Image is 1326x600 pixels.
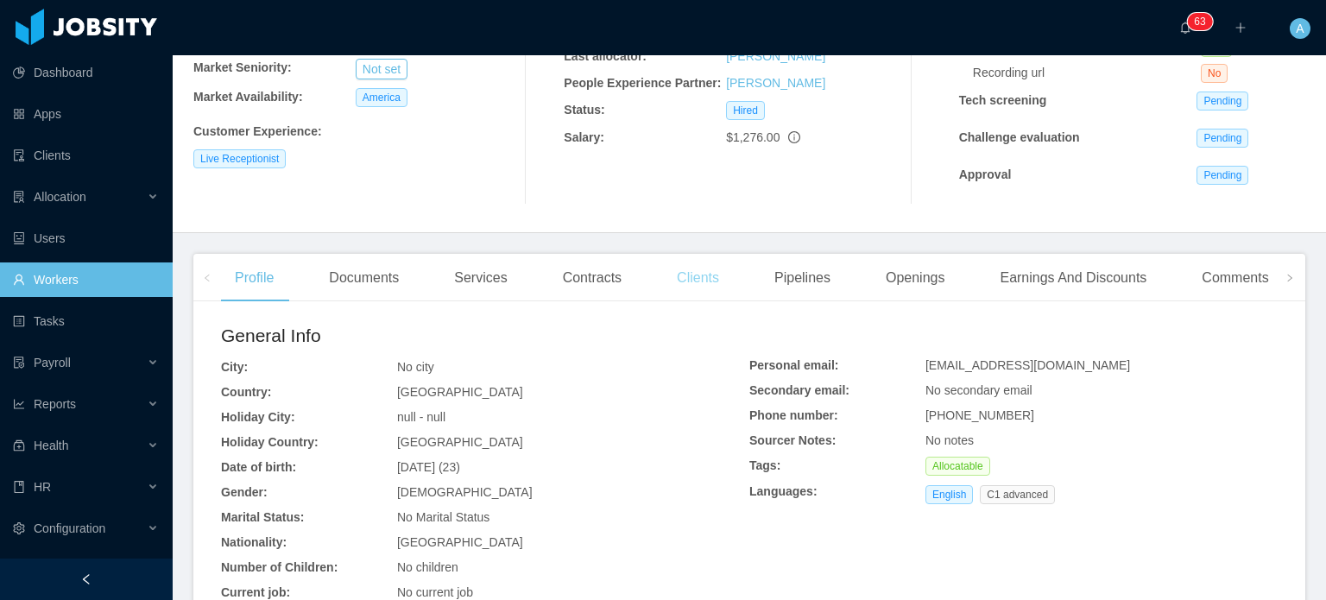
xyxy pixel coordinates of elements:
[193,124,322,138] b: Customer Experience :
[34,190,86,204] span: Allocation
[397,385,523,399] span: [GEOGRAPHIC_DATA]
[13,55,159,90] a: icon: pie-chartDashboard
[13,262,159,297] a: icon: userWorkers
[564,130,604,144] b: Salary:
[959,167,1012,181] strong: Approval
[34,480,51,494] span: HR
[749,484,818,498] b: Languages:
[221,254,287,302] div: Profile
[397,510,489,524] span: No Marital Status
[221,460,296,474] b: Date of birth:
[1197,92,1248,111] span: Pending
[193,90,303,104] b: Market Availability:
[193,149,286,168] span: Live Receptionist
[663,254,733,302] div: Clients
[34,356,71,369] span: Payroll
[356,59,407,79] button: Not set
[549,254,635,302] div: Contracts
[1194,13,1200,30] p: 6
[564,76,721,90] b: People Experience Partner:
[397,585,473,599] span: No current job
[1201,64,1228,83] span: No
[221,410,295,424] b: Holiday City:
[221,322,749,350] h2: General Info
[564,49,647,63] b: Last allocator:
[193,60,292,74] b: Market Seniority:
[986,254,1160,302] div: Earnings And Discounts
[726,130,780,144] span: $1,276.00
[13,439,25,452] i: icon: medicine-box
[1179,22,1191,34] i: icon: bell
[221,385,271,399] b: Country:
[872,254,959,302] div: Openings
[925,408,1034,422] span: [PHONE_NUMBER]
[221,360,248,374] b: City:
[397,485,533,499] span: [DEMOGRAPHIC_DATA]
[925,457,990,476] span: Allocatable
[397,435,523,449] span: [GEOGRAPHIC_DATA]
[749,358,839,372] b: Personal email:
[925,485,973,504] span: English
[13,97,159,131] a: icon: appstoreApps
[1188,254,1282,302] div: Comments
[726,101,765,120] span: Hired
[564,103,604,117] b: Status:
[13,221,159,256] a: icon: robotUsers
[749,408,838,422] b: Phone number:
[13,398,25,410] i: icon: line-chart
[13,138,159,173] a: icon: auditClients
[1234,22,1247,34] i: icon: plus
[1197,129,1248,148] span: Pending
[1200,13,1206,30] p: 3
[221,435,319,449] b: Holiday Country:
[925,383,1032,397] span: No secondary email
[761,254,844,302] div: Pipelines
[13,304,159,338] a: icon: profileTasks
[221,510,304,524] b: Marital Status:
[925,358,1130,372] span: [EMAIL_ADDRESS][DOMAIN_NAME]
[397,360,434,374] span: No city
[397,535,523,549] span: [GEOGRAPHIC_DATA]
[397,410,445,424] span: null - null
[726,76,825,90] a: [PERSON_NAME]
[973,64,1201,82] div: Recording url
[925,433,974,447] span: No notes
[13,522,25,534] i: icon: setting
[221,585,290,599] b: Current job:
[221,535,287,549] b: Nationality:
[13,481,25,493] i: icon: book
[221,560,338,574] b: Number of Children:
[34,397,76,411] span: Reports
[749,383,849,397] b: Secondary email:
[315,254,413,302] div: Documents
[788,131,800,143] span: info-circle
[1285,274,1294,282] i: icon: right
[959,93,1047,107] strong: Tech screening
[13,357,25,369] i: icon: file-protect
[959,130,1080,144] strong: Challenge evaluation
[397,460,460,474] span: [DATE] (23)
[1197,166,1248,185] span: Pending
[356,88,407,107] span: America
[34,521,105,535] span: Configuration
[203,274,212,282] i: icon: left
[1187,13,1212,30] sup: 63
[13,191,25,203] i: icon: solution
[34,439,68,452] span: Health
[980,485,1055,504] span: C1 advanced
[440,254,521,302] div: Services
[397,560,458,574] span: No children
[1296,18,1304,39] span: A
[749,458,780,472] b: Tags:
[726,49,825,63] a: [PERSON_NAME]
[749,433,836,447] b: Sourcer Notes:
[221,485,268,499] b: Gender:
